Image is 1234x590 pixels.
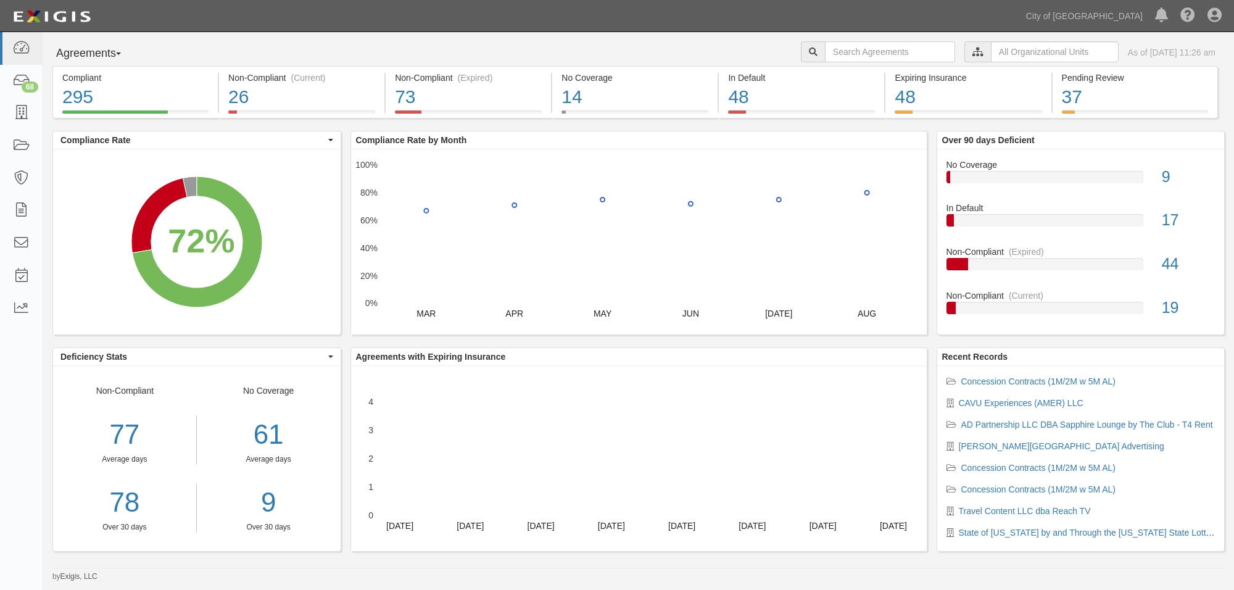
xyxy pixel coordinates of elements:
[1128,46,1215,59] div: As of [DATE] 11:26 am
[765,309,792,318] text: [DATE]
[946,289,1215,324] a: Non-Compliant(Current)19
[809,521,836,531] text: [DATE]
[291,72,325,84] div: (Current)
[53,415,196,454] div: 77
[937,289,1225,302] div: Non-Compliant
[457,521,484,531] text: [DATE]
[62,84,209,110] div: 295
[959,506,1091,516] a: Travel Content LLC dba Reach TV
[961,463,1116,473] a: Concession Contracts (1M/2M w 5M AL)
[365,298,377,308] text: 0%
[228,72,375,84] div: Non-Compliant (Current)
[959,441,1164,451] a: [PERSON_NAME][GEOGRAPHIC_DATA] Advertising
[53,149,340,334] svg: A chart.
[937,202,1225,214] div: In Default
[895,72,1041,84] div: Expiring Insurance
[885,110,1051,120] a: Expiring Insurance48
[728,72,875,84] div: In Default
[368,454,373,463] text: 2
[9,6,94,28] img: logo-5460c22ac91f19d4615b14bd174203de0afe785f0fc80cf4dbbc73dc1793850b.png
[1009,246,1044,258] div: (Expired)
[1062,72,1208,84] div: Pending Review
[386,110,551,120] a: Non-Compliant(Expired)73
[356,352,506,362] b: Agreements with Expiring Insurance
[60,351,325,363] span: Deficiency Stats
[416,309,436,318] text: MAR
[1053,110,1218,120] a: Pending Review37
[206,454,331,465] div: Average days
[597,521,624,531] text: [DATE]
[857,309,876,318] text: AUG
[368,425,373,435] text: 3
[961,376,1116,386] a: Concession Contracts (1M/2M w 5M AL)
[825,41,955,62] input: Search Agreements
[942,135,1035,145] b: Over 90 days Deficient
[53,522,196,533] div: Over 30 days
[62,72,209,84] div: Compliant
[168,217,234,265] div: 72%
[527,521,554,531] text: [DATE]
[991,41,1119,62] input: All Organizational Units
[53,454,196,465] div: Average days
[356,135,467,145] b: Compliance Rate by Month
[60,134,325,146] span: Compliance Rate
[206,522,331,533] div: Over 30 days
[360,270,377,280] text: 20%
[1153,297,1224,319] div: 19
[22,81,38,93] div: 68
[895,84,1041,110] div: 48
[360,188,377,197] text: 80%
[946,202,1215,246] a: In Default17
[961,420,1213,430] a: AD Partnership LLC DBA Sapphire Lounge by The Club - T4 Rent
[355,160,378,170] text: 100%
[360,215,377,225] text: 60%
[206,415,331,454] div: 61
[879,521,906,531] text: [DATE]
[52,110,218,120] a: Compliant295
[351,366,927,551] svg: A chart.
[52,571,97,582] small: by
[53,384,197,533] div: Non-Compliant
[946,159,1215,202] a: No Coverage9
[1020,4,1149,28] a: City of [GEOGRAPHIC_DATA]
[1153,253,1224,275] div: 44
[52,41,145,66] button: Agreements
[728,84,875,110] div: 48
[368,482,373,492] text: 1
[53,348,341,365] button: Deficiency Stats
[1062,84,1208,110] div: 37
[959,528,1218,538] a: State of [US_STATE] by and Through the [US_STATE] State Lottery
[219,110,384,120] a: Non-Compliant(Current)26
[561,84,708,110] div: 14
[937,246,1225,258] div: Non-Compliant
[719,110,884,120] a: In Default48
[1153,209,1224,231] div: 17
[60,572,97,581] a: Exigis, LLC
[668,521,695,531] text: [DATE]
[458,72,493,84] div: (Expired)
[53,131,341,149] button: Compliance Rate
[739,521,766,531] text: [DATE]
[552,110,718,120] a: No Coverage14
[395,72,542,84] div: Non-Compliant (Expired)
[395,84,542,110] div: 73
[561,72,708,84] div: No Coverage
[360,243,377,253] text: 40%
[368,510,373,520] text: 0
[505,309,523,318] text: APR
[1180,9,1195,23] i: Help Center - Complianz
[959,398,1083,408] a: CAVU Experiences (AMER) LLC
[946,246,1215,289] a: Non-Compliant(Expired)44
[942,352,1008,362] b: Recent Records
[53,483,196,522] a: 78
[206,483,331,522] div: 9
[386,521,413,531] text: [DATE]
[682,309,698,318] text: JUN
[1009,289,1043,302] div: (Current)
[197,384,341,533] div: No Coverage
[961,484,1116,494] a: Concession Contracts (1M/2M w 5M AL)
[228,84,375,110] div: 26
